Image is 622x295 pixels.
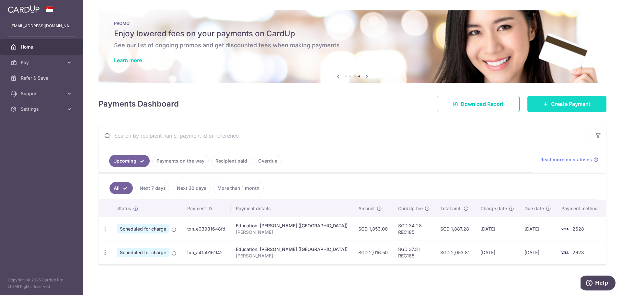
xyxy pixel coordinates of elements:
[21,59,63,66] span: Pay
[519,217,556,241] td: [DATE]
[109,155,150,167] a: Upcoming
[152,155,209,167] a: Payments on the way
[435,217,475,241] td: SGD 1,887.28
[117,205,131,212] span: Status
[213,182,264,194] a: More than 1 month
[98,10,606,83] img: Latest Promos banner
[231,200,353,217] th: Payment details
[182,200,231,217] th: Payment ID
[254,155,282,167] a: Overdue
[524,205,544,212] span: Due date
[21,90,63,97] span: Support
[572,250,584,255] span: 2628
[99,125,591,146] input: Search by recipient name, payment id or reference
[572,226,584,232] span: 2628
[556,200,606,217] th: Payment method
[461,100,504,108] span: Download Report
[558,249,571,256] img: Bank Card
[236,253,348,259] p: [PERSON_NAME]
[236,222,348,229] div: Education. [PERSON_NAME] ([GEOGRAPHIC_DATA])
[353,217,393,241] td: SGD 1,853.00
[98,98,179,110] h4: Payments Dashboard
[358,205,375,212] span: Amount
[398,205,423,212] span: CardUp fee
[109,182,133,194] a: All
[393,241,435,264] td: SGD 37.31 REC185
[393,217,435,241] td: SGD 34.28 REC185
[173,182,211,194] a: Next 30 days
[135,182,170,194] a: Next 7 days
[527,96,606,112] a: Create Payment
[558,225,571,233] img: Bank Card
[21,44,63,50] span: Home
[21,106,63,112] span: Settings
[8,5,40,13] img: CardUp
[117,224,169,233] span: Scheduled for charge
[114,21,591,26] p: PROMO
[440,205,462,212] span: Total amt.
[540,156,592,163] span: Read more on statuses
[475,217,519,241] td: [DATE]
[114,28,591,39] h5: Enjoy lowered fees on your payments on CardUp
[236,246,348,253] div: Education. [PERSON_NAME] ([GEOGRAPHIC_DATA])
[21,75,63,81] span: Refer & Save
[551,100,591,108] span: Create Payment
[236,229,348,235] p: [PERSON_NAME]
[437,96,520,112] a: Download Report
[435,241,475,264] td: SGD 2,053.81
[540,156,598,163] a: Read more on statuses
[211,155,251,167] a: Recipient paid
[475,241,519,264] td: [DATE]
[114,57,142,63] a: Learn more
[519,241,556,264] td: [DATE]
[480,205,507,212] span: Charge date
[117,248,169,257] span: Scheduled for charge
[353,241,393,264] td: SGD 2,016.50
[182,241,231,264] td: txn_a41a9161f42
[581,276,616,292] iframe: Opens a widget where you can find more information
[182,217,231,241] td: txn_e03931648fd
[10,23,73,29] p: [EMAIL_ADDRESS][DOMAIN_NAME]
[114,41,591,49] h6: See our list of ongoing promos and get discounted fees when making payments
